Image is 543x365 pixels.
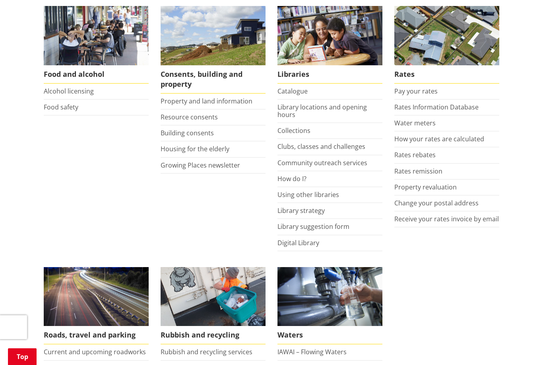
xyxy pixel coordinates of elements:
[161,144,229,153] a: Housing for the elderly
[277,126,310,135] a: Collections
[277,65,382,84] span: Libraries
[44,87,94,96] a: Alcohol licensing
[394,199,479,207] a: Change your postal address
[44,347,146,356] a: Current and upcoming roadworks
[277,103,367,119] a: Library locations and opening hours
[394,119,436,127] a: Water meters
[161,129,214,137] a: Building consents
[161,97,252,105] a: Property and land information
[394,6,499,84] a: Pay your rates online Rates
[277,347,347,356] a: IAWAI – Flowing Waters
[394,103,479,111] a: Rates Information Database
[394,87,438,96] a: Pay your rates
[161,267,266,345] a: Rubbish and recycling
[44,103,78,111] a: Food safety
[394,65,499,84] span: Rates
[506,332,535,360] iframe: Messenger Launcher
[44,326,149,344] span: Roads, travel and parking
[161,113,218,121] a: Resource consents
[277,87,308,96] a: Catalogue
[277,142,365,151] a: Clubs, classes and challenges
[277,326,382,344] span: Waters
[161,6,266,94] a: New Pokeno housing development Consents, building and property
[44,6,149,84] a: Food and Alcohol in the Waikato Food and alcohol
[277,6,382,84] a: Library membership is free to everyone who lives in the Waikato district. Libraries
[161,6,266,65] img: Land and property thumbnail
[277,206,325,215] a: Library strategy
[394,6,499,65] img: Rates-thumbnail
[277,222,349,231] a: Library suggestion form
[44,6,149,65] img: Food and Alcohol in the Waikato
[8,348,37,365] a: Top
[277,174,306,183] a: How do I?
[394,215,499,223] a: Receive your rates invoice by email
[161,267,266,326] img: Rubbish and recycling
[161,326,266,344] span: Rubbish and recycling
[277,158,367,167] a: Community outreach services
[394,183,457,191] a: Property revaluation
[277,6,382,65] img: Waikato District Council libraries
[277,190,339,199] a: Using other libraries
[277,267,382,326] img: Water treatment
[277,238,319,247] a: Digital Library
[44,65,149,84] span: Food and alcohol
[394,150,436,159] a: Rates rebates
[394,167,442,176] a: Rates remission
[394,135,484,143] a: How your rates are calculated
[161,161,240,170] a: Growing Places newsletter
[44,267,149,345] a: Roads, travel and parking Roads, travel and parking
[161,347,252,356] a: Rubbish and recycling services
[277,267,382,345] a: Waters
[44,267,149,326] img: Roads, travel and parking
[161,65,266,94] span: Consents, building and property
